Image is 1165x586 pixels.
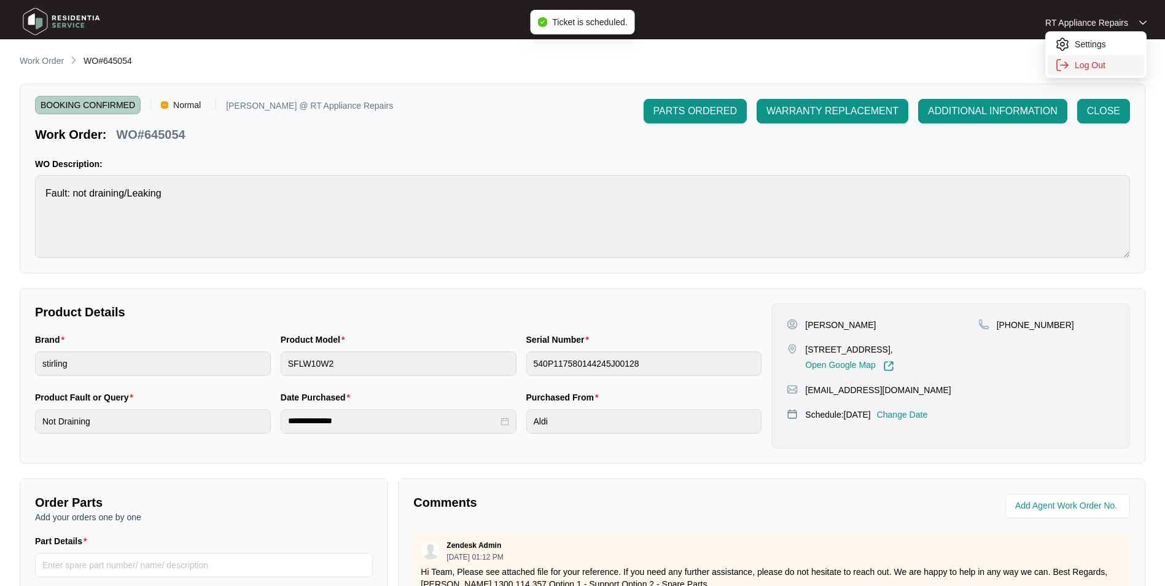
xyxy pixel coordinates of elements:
a: Work Order [17,55,66,68]
span: Normal [168,96,206,114]
span: WO#645054 [84,56,132,66]
img: user-pin [787,319,798,330]
textarea: Fault: not draining/Leaking [35,175,1130,258]
img: map-pin [787,343,798,354]
p: Schedule: [DATE] [805,408,870,421]
button: ADDITIONAL INFORMATION [918,99,1067,123]
input: Date Purchased [288,415,498,428]
img: Link-External [883,361,894,372]
span: CLOSE [1087,104,1120,119]
img: map-pin [787,408,798,420]
input: Add Agent Work Order No. [1015,499,1123,514]
p: Product Details [35,303,762,321]
img: settings icon [1055,58,1070,72]
span: check-circle [537,17,547,27]
input: Brand [35,351,271,376]
button: PARTS ORDERED [644,99,747,123]
label: Product Fault or Query [35,391,138,404]
input: Purchased From [526,409,762,434]
p: [STREET_ADDRESS], [805,343,894,356]
span: BOOKING CONFIRMED [35,96,141,114]
input: Serial Number [526,351,762,376]
p: RT Appliance Repairs [1045,17,1128,29]
p: Work Order [20,55,64,67]
p: [PHONE_NUMBER] [997,319,1074,331]
p: [EMAIL_ADDRESS][DOMAIN_NAME] [805,384,951,396]
p: [PERSON_NAME] @ RT Appliance Repairs [226,101,393,114]
p: Add your orders one by one [35,511,373,523]
label: Part Details [35,535,92,547]
p: Comments [413,494,763,511]
p: Zendesk Admin [446,541,501,550]
img: map-pin [978,319,989,330]
p: WO#645054 [116,126,185,143]
label: Serial Number [526,334,594,346]
img: map-pin [787,384,798,395]
img: dropdown arrow [1139,20,1147,26]
p: Work Order: [35,126,106,143]
p: Log Out [1075,59,1137,71]
img: settings icon [1055,37,1070,52]
p: Order Parts [35,494,373,511]
p: Change Date [877,408,928,421]
input: Part Details [35,553,373,577]
button: CLOSE [1077,99,1130,123]
label: Date Purchased [281,391,355,404]
button: WARRANTY REPLACEMENT [757,99,908,123]
span: Ticket is scheduled. [552,17,627,27]
p: [DATE] 01:12 PM [446,553,503,561]
label: Purchased From [526,391,604,404]
img: chevron-right [69,55,79,65]
p: Settings [1075,38,1137,50]
input: Product Model [281,351,516,376]
span: WARRANTY REPLACEMENT [766,104,898,119]
span: PARTS ORDERED [653,104,737,119]
p: WO Description: [35,158,1130,170]
a: Open Google Map [805,361,894,372]
img: user.svg [421,541,440,560]
img: residentia service logo [18,3,104,40]
input: Product Fault or Query [35,409,271,434]
label: Brand [35,334,69,346]
p: [PERSON_NAME] [805,319,876,331]
label: Product Model [281,334,350,346]
span: ADDITIONAL INFORMATION [928,104,1058,119]
img: Vercel Logo [161,101,168,109]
